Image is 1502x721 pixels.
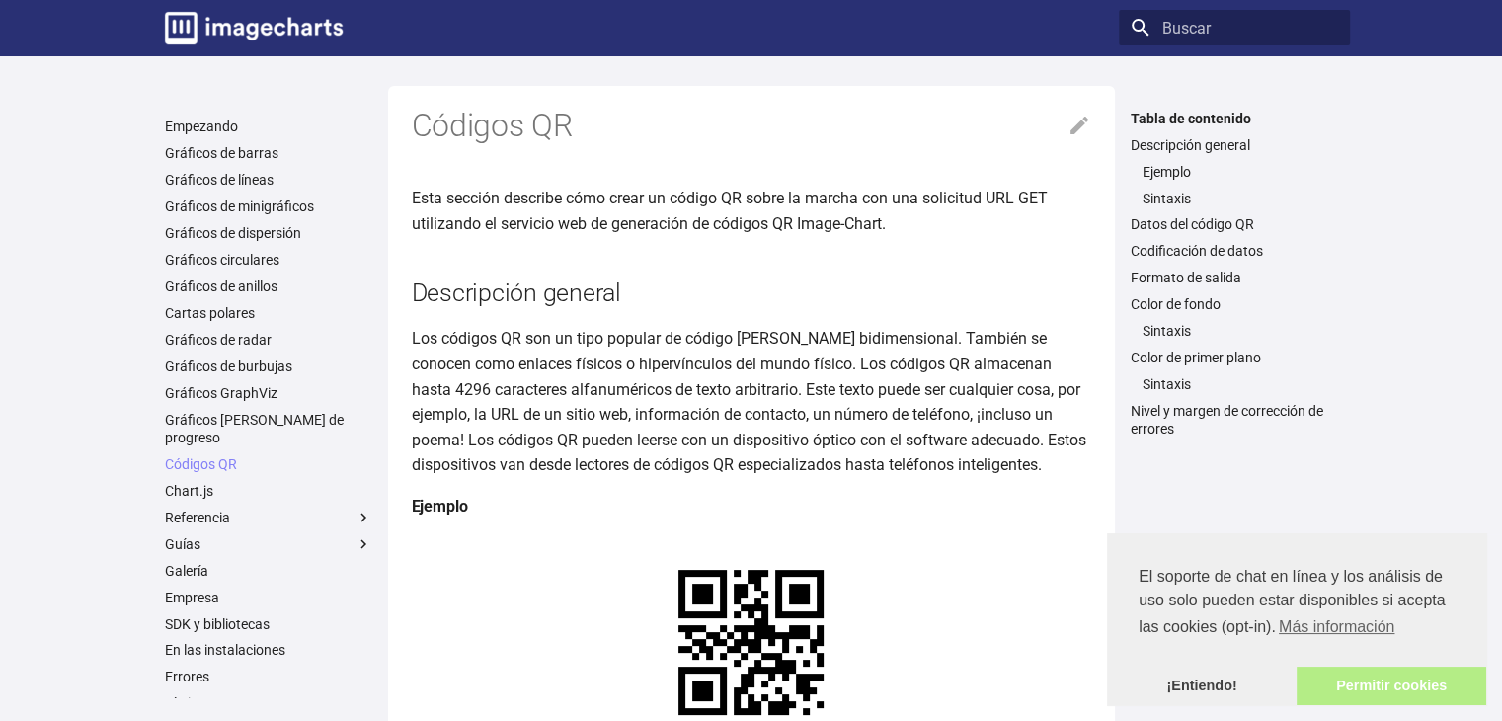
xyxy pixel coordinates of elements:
[165,118,372,135] a: Empezando
[1276,612,1398,642] a: Obtenga más información sobre las cookies
[165,482,372,500] a: Chart.js
[1131,243,1263,259] font: Codificación de datos
[1107,667,1297,706] a: Descartar mensaje de cookies
[165,145,278,161] font: Gráficos de barras
[165,171,372,189] a: Gráficos de líneas
[1131,163,1338,207] nav: Descripción general
[1279,618,1394,635] font: Más información
[412,497,468,516] font: Ejemplo
[165,412,344,445] font: Gráficos [PERSON_NAME] de progreso
[165,695,265,711] font: Límites y cuotas
[165,12,343,44] img: logo
[165,456,237,472] font: Códigos QR
[165,669,209,684] font: Errores
[165,305,255,321] font: Cartas polares
[165,198,372,215] a: Gráficos de minigráficos
[165,641,372,659] a: En las instalaciones
[165,694,372,712] a: Límites y cuotas
[157,4,351,52] a: Documentación de gráficos de imágenes
[1119,110,1350,439] nav: Tabla de contenido
[1131,269,1338,286] a: Formato de salida
[1297,667,1486,706] a: permitir cookies
[1107,533,1486,705] div: consentimiento de cookies
[412,189,1048,233] font: Esta sección describe cómo crear un código QR sobre la marcha con una solicitud URL GET utilizand...
[1143,191,1191,206] font: Sintaxis
[1336,678,1447,693] font: Permitir cookies
[165,385,277,401] font: Gráficos GraphViz
[412,279,621,307] font: Descripción general
[165,455,372,473] a: Códigos QR
[1131,216,1254,232] font: Datos del código QR
[165,251,372,269] a: Gráficos circulares
[165,358,372,375] a: Gráficos de burbujas
[165,224,372,242] a: Gráficos de dispersión
[165,562,372,580] a: Galería
[1143,323,1191,339] font: Sintaxis
[165,668,372,685] a: Errores
[1131,242,1338,260] a: Codificación de datos
[165,384,372,402] a: Gráficos GraphViz
[1166,678,1236,693] font: ¡Entiendo!
[1131,295,1338,313] a: Color de fondo
[1131,375,1338,393] nav: Color de primer plano
[165,510,230,525] font: Referencia
[1143,190,1338,207] a: Sintaxis
[1143,375,1338,393] a: Sintaxis
[165,119,238,134] font: Empezando
[1131,270,1241,285] font: Formato de salida
[1131,137,1250,153] font: Descripción general
[1131,215,1338,233] a: Datos del código QR
[1143,163,1338,181] a: Ejemplo
[1131,296,1221,312] font: Color de fondo
[1131,111,1251,126] font: Tabla de contenido
[165,536,200,552] font: Guías
[165,359,292,374] font: Gráficos de burbujas
[165,563,208,579] font: Galería
[1139,568,1445,635] font: El soporte de chat en línea y los análisis de uso solo pueden estar disponibles si acepta las coo...
[165,279,277,294] font: Gráficos de anillos
[1131,136,1338,154] a: Descripción general
[1131,402,1338,438] a: Nivel y margen de corrección de errores
[1143,376,1191,392] font: Sintaxis
[165,642,285,658] font: En las instalaciones
[1143,164,1191,180] font: Ejemplo
[165,615,372,633] a: SDK y bibliotecas
[165,304,372,322] a: Cartas polares
[165,278,372,295] a: Gráficos de anillos
[165,252,279,268] font: Gráficos circulares
[1119,10,1350,45] input: Buscar
[1131,349,1338,366] a: Color de primer plano
[165,411,372,446] a: Gráficos [PERSON_NAME] de progreso
[165,331,372,349] a: Gráficos de radar
[165,483,213,499] font: Chart.js
[1131,403,1323,437] font: Nivel y margen de corrección de errores
[412,107,573,144] font: Códigos QR
[1143,322,1338,340] a: Sintaxis
[165,225,301,241] font: Gráficos de dispersión
[165,199,314,214] font: Gráficos de minigráficos
[165,590,219,605] font: Empresa
[412,329,1086,474] font: Los códigos QR son un tipo popular de código [PERSON_NAME] bidimensional. También se conocen como...
[1131,350,1261,365] font: Color de primer plano
[165,172,274,188] font: Gráficos de líneas
[165,144,372,162] a: Gráficos de barras
[1131,322,1338,340] nav: Color de fondo
[165,332,272,348] font: Gráficos de radar
[165,616,270,632] font: SDK y bibliotecas
[165,589,372,606] a: Empresa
